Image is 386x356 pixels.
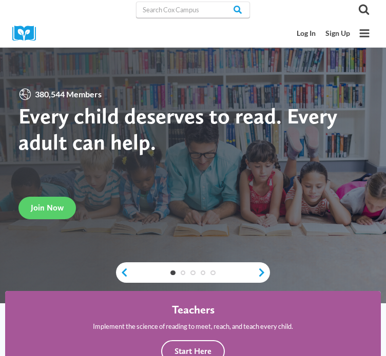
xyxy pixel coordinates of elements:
[18,197,76,219] a: Join Now
[116,262,270,283] div: content slider buttons
[355,24,374,43] button: Open menu
[136,2,249,18] input: Search Cox Campus
[31,203,64,213] span: Join Now
[12,26,43,41] img: Cox Campus
[93,321,293,331] p: Implement the science of reading to meet, reach, and teach every child.
[181,270,186,276] a: 2
[320,25,355,43] a: Sign Up
[116,268,128,278] a: previous
[292,25,355,43] nav: Secondary Mobile Navigation
[18,103,337,155] strong: Every child deserves to read. Every adult can help.
[258,268,270,278] a: next
[170,270,176,276] a: 1
[172,303,215,317] h4: Teachers
[210,270,216,276] a: 5
[190,270,196,276] a: 3
[32,88,105,101] span: 380,544 Members
[292,25,320,43] a: Log In
[201,270,206,276] a: 4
